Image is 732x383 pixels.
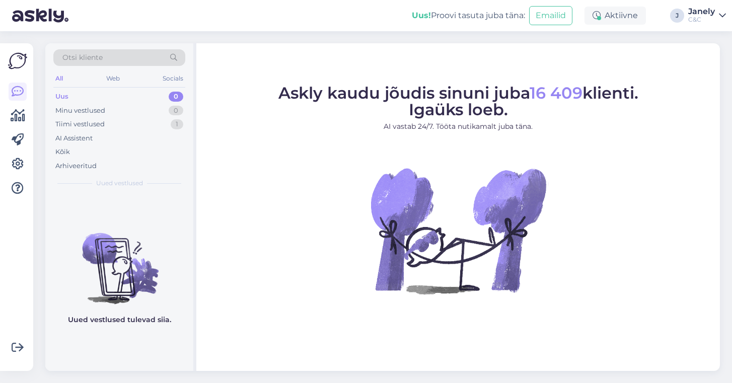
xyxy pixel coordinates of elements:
p: Uued vestlused tulevad siia. [68,315,171,325]
img: No chats [45,215,193,305]
div: Uus [55,92,68,102]
div: 1 [171,119,183,129]
div: C&C [688,16,715,24]
span: Otsi kliente [62,52,103,63]
div: Proovi tasuta juba täna: [412,10,525,22]
div: 0 [169,106,183,116]
div: Minu vestlused [55,106,105,116]
div: Arhiveeritud [55,161,97,171]
div: Tiimi vestlused [55,119,105,129]
img: Askly Logo [8,51,27,70]
div: Web [104,72,122,85]
div: 0 [169,92,183,102]
div: All [53,72,65,85]
div: Aktiivne [584,7,646,25]
img: No Chat active [368,140,549,321]
span: 16 409 [530,83,582,103]
a: JanelyC&C [688,8,726,24]
div: Socials [161,72,185,85]
div: J [670,9,684,23]
button: Emailid [529,6,572,25]
div: Janely [688,8,715,16]
b: Uus! [412,11,431,20]
span: Askly kaudu jõudis sinuni juba klienti. Igaüks loeb. [278,83,638,119]
p: AI vastab 24/7. Tööta nutikamalt juba täna. [278,121,638,132]
div: AI Assistent [55,133,93,143]
span: Uued vestlused [96,179,143,188]
div: Kõik [55,147,70,157]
